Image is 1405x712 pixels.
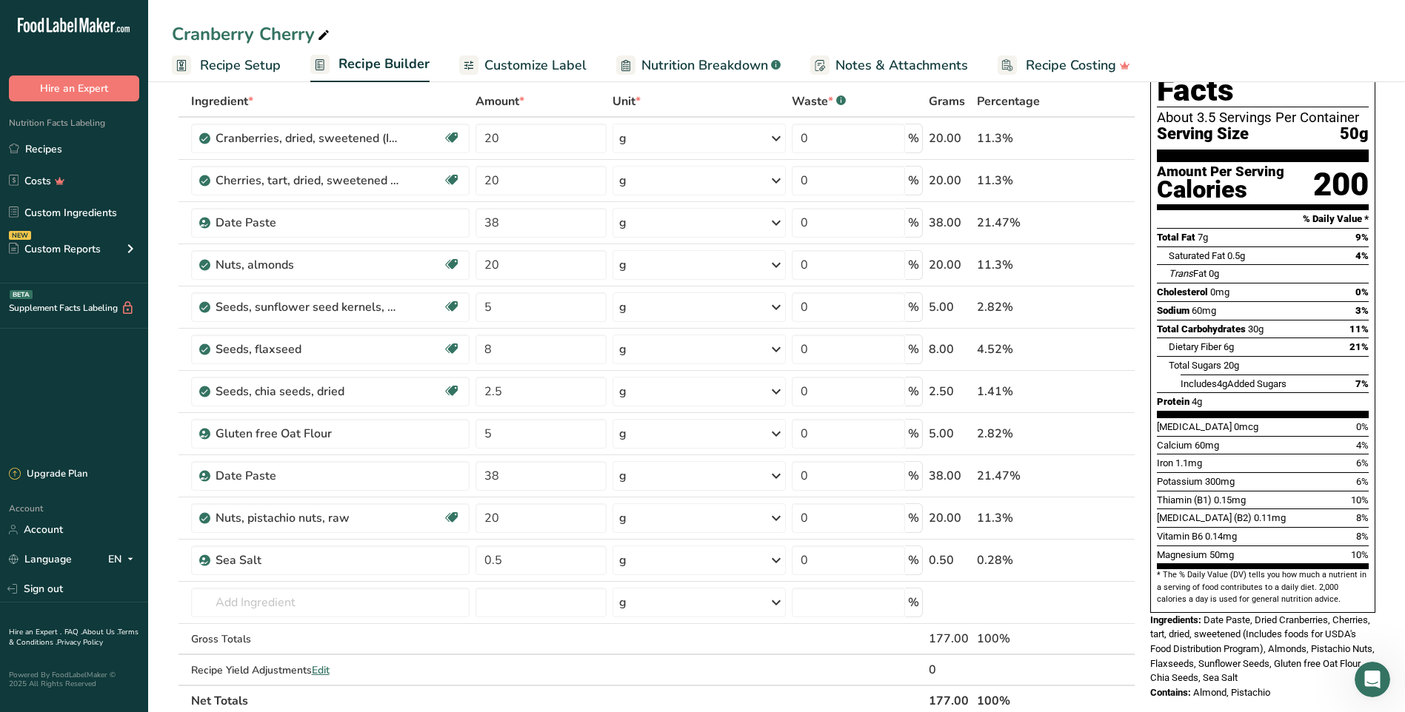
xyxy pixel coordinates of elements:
span: Edit [312,663,330,677]
div: Upgrade Plan [9,467,87,482]
div: Gross Totals [191,631,470,647]
div: About 3.5 Servings Per Container [1157,110,1369,125]
div: g [619,509,627,527]
span: Customize Label [484,56,587,75]
span: 1.1mg [1175,457,1202,468]
div: 11.3% [977,256,1065,274]
span: Magnesium [1157,549,1207,560]
div: Recipe Yield Adjustments [191,662,470,678]
span: 4% [1355,250,1369,261]
span: Fat [1169,268,1207,279]
div: 0 [929,661,971,679]
div: 21.47% [977,467,1065,485]
div: Seeds, chia seeds, dried [216,383,401,400]
a: FAQ . [64,627,82,637]
span: Total Carbohydrates [1157,323,1246,335]
div: Cranberries, dried, sweetened (Includes foods for USDA's Food Distribution Program) [216,130,401,147]
div: BETA [10,290,33,299]
span: 7g [1198,232,1208,243]
div: g [619,172,627,189]
a: Recipe Costing [998,49,1130,82]
div: g [619,298,627,316]
div: 4.52% [977,340,1065,358]
span: 0g [1209,268,1219,279]
span: 4g [1217,378,1227,389]
div: Gluten free Oat Flour [216,425,401,443]
div: g [619,214,627,232]
span: 8% [1356,512,1369,523]
div: Powered By FoodLabelMaker © 2025 All Rights Reserved [9,671,139,688]
div: 11.3% [977,509,1065,527]
span: 60mg [1195,440,1219,451]
div: 0.50 [929,551,971,569]
section: * The % Daily Value (DV) tells you how much a nutrient in a serving of food contributes to a dail... [1157,569,1369,605]
a: Recipe Builder [310,47,430,83]
div: 2.50 [929,383,971,400]
span: 60mg [1192,305,1216,316]
span: 0% [1355,286,1369,298]
span: 300mg [1205,476,1235,487]
span: Nutrition Breakdown [641,56,768,75]
span: Percentage [977,93,1040,110]
span: Date Paste, Dried Cranberries, Cherries, tart, dried, sweetened (Includes foods for USDA's Food D... [1150,614,1375,684]
div: 2.82% [977,298,1065,316]
span: 6% [1356,476,1369,487]
div: 20.00 [929,256,971,274]
div: 0.28% [977,551,1065,569]
span: 0.14mg [1205,531,1237,542]
span: Serving Size [1157,125,1249,144]
span: Grams [929,93,965,110]
div: 2.82% [977,425,1065,443]
div: Date Paste [216,467,401,485]
div: 177.00 [929,630,971,648]
span: Calcium [1157,440,1192,451]
div: 38.00 [929,467,971,485]
div: 11.3% [977,130,1065,147]
span: Total Fat [1157,232,1195,243]
span: Contains: [1150,687,1191,698]
div: g [619,425,627,443]
i: Trans [1169,268,1193,279]
span: Iron [1157,457,1173,468]
div: NEW [9,231,31,240]
span: 11% [1349,323,1369,335]
span: Potassium [1157,476,1203,487]
div: Calories [1157,179,1284,201]
a: Recipe Setup [172,49,281,82]
div: Sea Salt [216,551,401,569]
span: Recipe Setup [200,56,281,75]
div: 5.00 [929,298,971,316]
div: 200 [1313,165,1369,204]
a: About Us . [82,627,118,637]
span: Notes & Attachments [835,56,968,75]
div: Date Paste [216,214,401,232]
div: 11.3% [977,172,1065,189]
div: Cherries, tart, dried, sweetened (Includes foods for USDA's Food Distribution Program) [216,172,401,189]
a: Hire an Expert . [9,627,61,637]
div: Nuts, pistachio nuts, raw [216,509,401,527]
span: Unit [613,93,641,110]
span: Vitamin B6 [1157,531,1203,542]
span: 0.11mg [1254,512,1286,523]
span: Total Sugars [1169,360,1221,371]
span: 0.5g [1227,250,1245,261]
span: Protein [1157,396,1189,407]
input: Add Ingredient [191,588,470,617]
span: Dietary Fiber [1169,341,1221,352]
span: 20g [1224,360,1239,371]
span: [MEDICAL_DATA] (B2) [1157,512,1252,523]
span: Recipe Builder [338,54,430,74]
button: Hire an Expert [9,75,139,101]
div: 21.47% [977,214,1065,232]
span: 10% [1351,549,1369,560]
span: Includes Added Sugars [1181,378,1286,389]
a: Notes & Attachments [810,49,968,82]
div: 8.00 [929,340,971,358]
span: 50g [1340,125,1369,144]
a: Customize Label [459,49,587,82]
span: 4% [1356,440,1369,451]
div: Custom Reports [9,241,101,257]
span: 9% [1355,232,1369,243]
div: 20.00 [929,172,971,189]
div: Amount Per Serving [1157,165,1284,179]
